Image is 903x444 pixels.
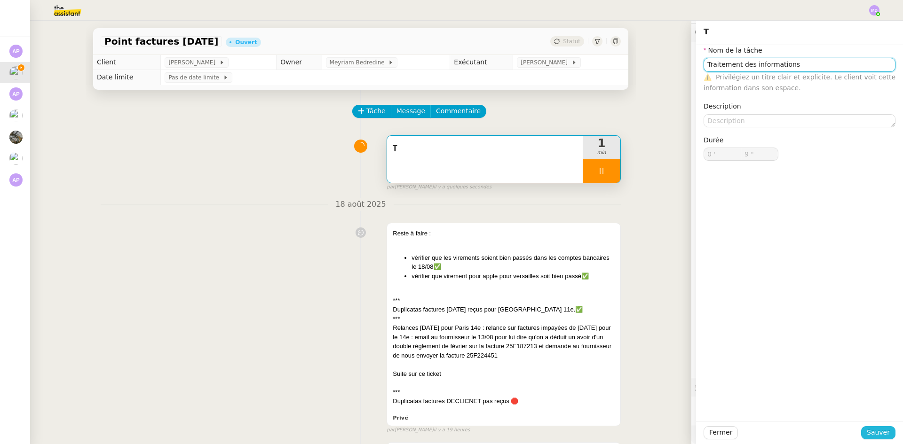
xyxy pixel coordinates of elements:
[393,369,615,379] div: Suite sur ce ticket
[695,430,724,438] span: 🧴
[741,148,778,160] input: 0 sec
[393,415,408,421] b: Privé
[391,105,431,118] button: Message
[330,58,388,67] span: Meyriam Bedredine
[691,378,903,397] div: 🕵️Autres demandes en cours 3
[430,105,486,118] button: Commentaire
[9,45,23,58] img: svg
[521,58,571,67] span: [PERSON_NAME]
[867,427,890,438] span: Sauver
[704,426,738,439] button: Fermer
[704,58,895,71] input: Nom
[93,70,161,85] td: Date limite
[709,427,732,438] span: Fermer
[436,106,481,117] span: Commentaire
[235,39,257,45] div: Ouvert
[328,198,393,211] span: 18 août 2025
[412,272,615,281] li: vérifier que virement pour apple pour versailles soit bien passé✅
[869,5,879,16] img: svg
[277,55,322,70] td: Owner
[434,426,470,434] span: il y a 19 heures
[387,183,491,191] small: [PERSON_NAME]
[387,426,395,434] span: par
[104,37,218,46] span: Point factures [DATE]
[9,131,23,144] img: 390d5429-d57e-4c9b-b625-ae6f09e29702
[168,58,219,67] span: [PERSON_NAME]
[393,229,615,238] div: Reste à faire :
[387,426,470,434] small: [PERSON_NAME]
[563,38,580,45] span: Statut
[704,102,741,110] label: Description
[9,109,23,122] img: users%2F9mvJqJUvllffspLsQzytnd0Nt4c2%2Favatar%2F82da88e3-d90d-4e39-b37d-dcb7941179ae
[9,66,23,79] img: users%2F9mvJqJUvllffspLsQzytnd0Nt4c2%2Favatar%2F82da88e3-d90d-4e39-b37d-dcb7941179ae
[352,105,391,118] button: Tâche
[9,87,23,101] img: svg
[9,173,23,187] img: svg
[704,47,762,54] label: Nom de la tâche
[704,73,895,92] span: Privilégiez un titre clair et explicite. Le client voit cette information dans son espace.
[366,106,386,117] span: Tâche
[704,136,723,144] span: Durée
[393,323,615,360] div: Relances [DATE] pour Paris 14e : relance sur factures impayées de [DATE] pour le 14e : email au f...
[704,148,741,160] input: 0 min
[9,152,23,165] img: users%2FrssbVgR8pSYriYNmUDKzQX9syo02%2Favatar%2Fb215b948-7ecd-4adc-935c-e0e4aeaee93e
[861,426,895,439] button: Sauver
[93,55,161,70] td: Client
[695,383,813,391] span: 🕵️
[412,253,615,272] li: vérifier que les virements soient bien passés dans les comptes bancaires le 18/08✅
[393,305,615,314] div: Duplicatas factures [DATE] reçus pour [GEOGRAPHIC_DATA] 11e.✅
[450,55,513,70] td: Exécutant
[434,183,491,191] span: il y a quelques secondes
[704,73,712,81] span: ⚠️
[691,23,903,42] div: 💬Commentaires 2
[396,106,425,117] span: Message
[393,142,577,156] span: T
[583,138,620,149] span: 1
[695,29,772,36] span: 💬
[393,397,615,406] div: Duplicatas factures DECLICNET pas reçus 🛑
[691,425,903,444] div: 🧴Autres
[387,183,395,191] span: par
[704,27,709,36] span: T
[168,73,222,82] span: Pas de date limite
[583,149,620,157] span: min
